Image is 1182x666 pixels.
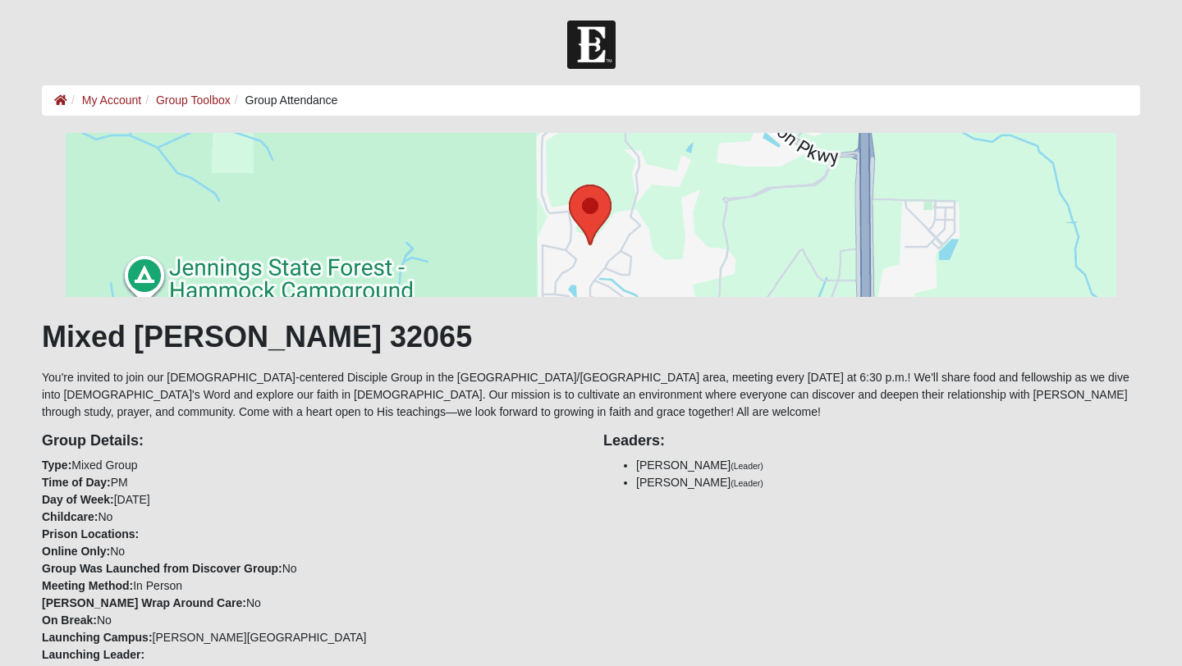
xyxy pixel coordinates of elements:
[42,631,153,644] strong: Launching Campus:
[42,432,579,450] h4: Group Details:
[42,476,111,489] strong: Time of Day:
[156,94,231,107] a: Group Toolbox
[42,562,282,575] strong: Group Was Launched from Discover Group:
[42,319,1140,354] h1: Mixed [PERSON_NAME] 32065
[42,596,246,609] strong: [PERSON_NAME] Wrap Around Care:
[636,457,1140,474] li: [PERSON_NAME]
[42,510,98,523] strong: Childcare:
[42,614,97,627] strong: On Break:
[231,92,338,109] li: Group Attendance
[731,461,763,471] small: (Leader)
[636,474,1140,491] li: [PERSON_NAME]
[567,21,616,69] img: Church of Eleven22 Logo
[731,478,763,488] small: (Leader)
[603,432,1140,450] h4: Leaders:
[42,527,139,541] strong: Prison Locations:
[42,458,71,472] strong: Type:
[42,545,110,558] strong: Online Only:
[42,493,114,506] strong: Day of Week:
[82,94,141,107] a: My Account
[42,579,133,592] strong: Meeting Method:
